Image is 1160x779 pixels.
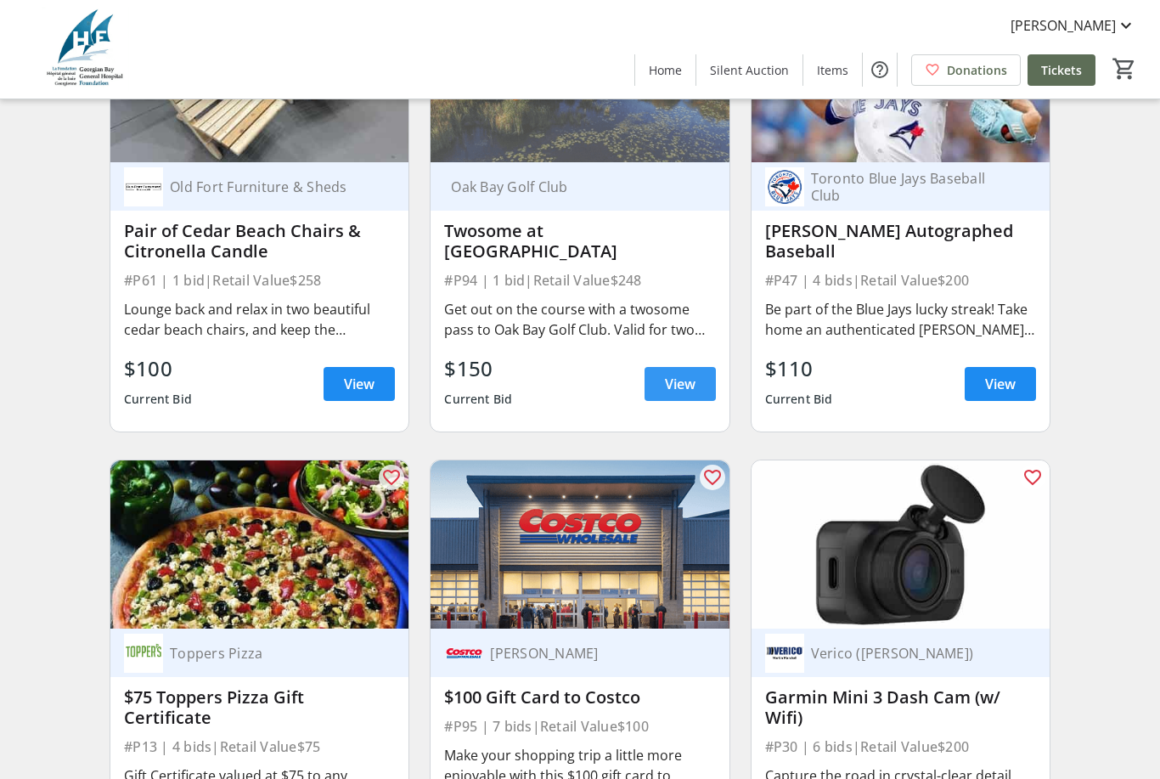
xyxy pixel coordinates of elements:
img: Old Fort Furniture & Sheds [124,167,163,206]
mat-icon: favorite_outline [702,467,723,488]
mat-icon: favorite_outline [381,467,402,488]
span: View [665,374,695,394]
div: #P13 | 4 bids | Retail Value $75 [124,735,395,759]
div: $110 [765,353,833,384]
div: Current Bid [765,384,833,415]
a: Items [803,54,862,86]
img: Verico (Martin Marshall) [765,634,804,673]
div: Current Bid [124,384,192,415]
div: Lounge back and relax in two beautiful cedar beach chairs, and keep the moquitos away with the ci... [124,299,395,340]
div: Garmin Mini 3 Dash Cam (w/ Wifi) [765,687,1036,728]
span: Tickets [1041,61,1082,79]
div: Pair of Cedar Beach Chairs & Citronella Candle [124,221,395,262]
img: Garmin Mini 3 Dash Cam (w/ Wifi) [752,460,1050,629]
div: Oak Bay Golf Club [444,178,695,195]
img: $100 Gift Card to Costco [431,460,729,629]
div: Current Bid [444,384,512,415]
span: Donations [947,61,1007,79]
span: View [985,374,1016,394]
a: View [965,367,1036,401]
div: #P95 | 7 bids | Retail Value $100 [444,714,715,738]
div: Toppers Pizza [163,645,374,662]
mat-icon: favorite_outline [1022,467,1043,488]
button: Help [863,53,897,87]
div: $150 [444,353,512,384]
a: Silent Auction [696,54,802,86]
img: Georgian Bay General Hospital Foundation's Logo [10,7,161,92]
span: View [344,374,374,394]
div: #P61 | 1 bid | Retail Value $258 [124,268,395,292]
div: $100 [124,353,192,384]
div: $100 Gift Card to Costco [444,687,715,708]
div: Twosome at [GEOGRAPHIC_DATA] [444,221,715,262]
div: $75 Toppers Pizza Gift Certificate [124,687,395,728]
div: [PERSON_NAME] Autographed Baseball [765,221,1036,262]
img: Toppers Pizza [124,634,163,673]
a: Home [635,54,695,86]
div: #P30 | 6 bids | Retail Value $200 [765,735,1036,759]
div: Be part of the Blue Jays lucky streak! Take home an authenticated [PERSON_NAME] Autographed Baseb... [765,299,1036,340]
img: $75 Toppers Pizza Gift Certificate [110,460,408,629]
a: Donations [911,54,1021,86]
div: [PERSON_NAME] [483,645,695,662]
button: Cart [1109,54,1140,84]
div: #P94 | 1 bid | Retail Value $248 [444,268,715,292]
div: Toronto Blue Jays Baseball Club [804,170,1016,204]
div: Get out on the course with a twosome pass to Oak Bay Golf Club. Valid for two green fees anytime ... [444,299,715,340]
a: View [645,367,716,401]
span: [PERSON_NAME] [1011,15,1116,36]
img: Costco Barrie [444,634,483,673]
span: Silent Auction [710,61,789,79]
div: Old Fort Furniture & Sheds [163,178,374,195]
div: #P47 | 4 bids | Retail Value $200 [765,268,1036,292]
div: Verico ([PERSON_NAME]) [804,645,1016,662]
button: [PERSON_NAME] [997,12,1150,39]
img: Toronto Blue Jays Baseball Club [765,167,804,206]
span: Items [817,61,848,79]
a: View [324,367,395,401]
a: Tickets [1028,54,1095,86]
span: Home [649,61,682,79]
